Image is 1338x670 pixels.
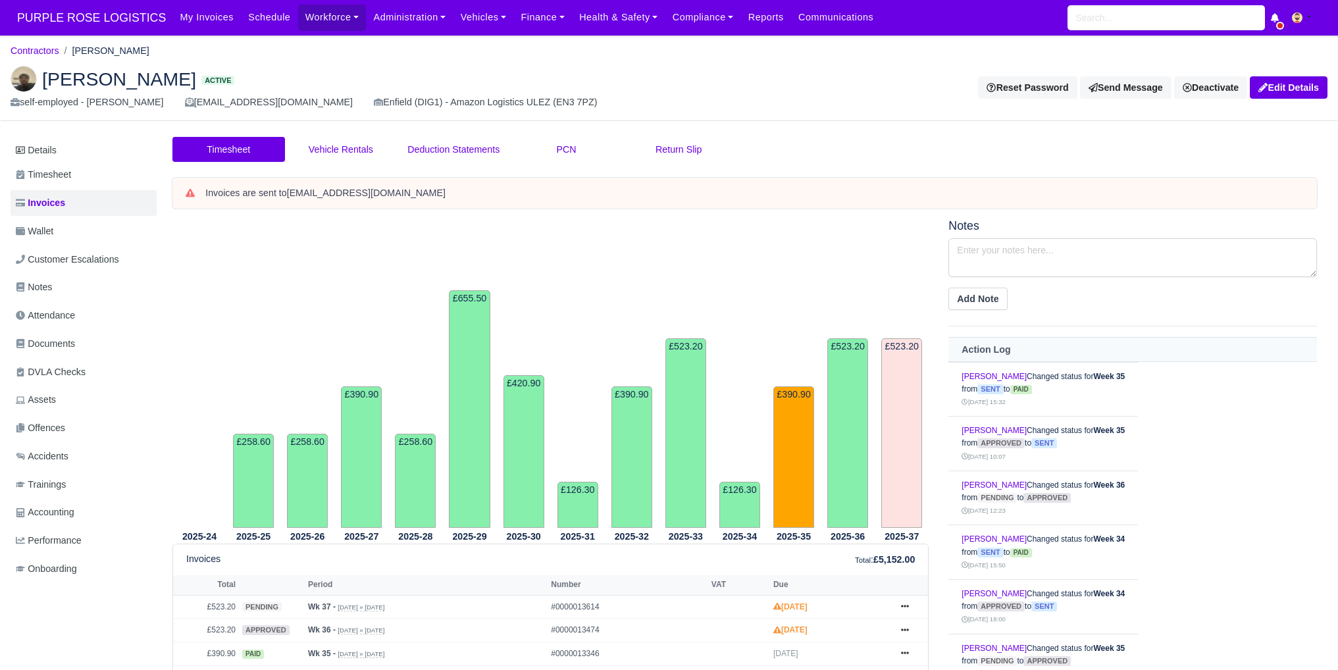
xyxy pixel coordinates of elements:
span: Notes [16,280,52,295]
strong: Week 35 [1093,372,1125,381]
h6: Invoices [186,554,220,565]
a: Wallet [11,219,157,244]
td: £390.90 [173,642,239,665]
td: £258.60 [395,434,436,527]
a: PURPLE ROSE LOGISTICS [11,5,172,31]
a: [PERSON_NAME] [962,426,1027,435]
a: Timesheet [11,162,157,188]
th: 2025-29 [442,528,496,544]
span: [PERSON_NAME] [42,70,196,88]
a: Communications [791,5,881,30]
strong: Week 35 [1093,426,1125,435]
strong: Week 35 [1093,644,1125,653]
div: Deactivate [1174,76,1247,99]
td: £655.50 [449,290,490,527]
span: Invoices [16,195,65,211]
span: [DATE] [773,649,798,658]
span: approved [1023,656,1071,666]
a: Workforce [298,5,367,30]
span: approved [977,602,1025,611]
strong: Wk 35 - [308,649,336,658]
td: Changed status for from to [948,417,1138,471]
a: Customer Escalations [11,247,157,272]
th: 2025-32 [605,528,659,544]
div: self-employed - [PERSON_NAME] [11,95,164,110]
td: £523.20 [827,338,868,528]
a: [PERSON_NAME] [962,534,1027,544]
td: £523.20 [173,595,239,619]
span: Timesheet [16,167,71,182]
th: 2025-36 [821,528,875,544]
td: £523.20 [665,338,706,528]
a: Deduction Statements [397,137,510,163]
a: My Invoices [172,5,241,30]
a: Contractors [11,45,59,56]
td: #0000013474 [548,619,708,642]
button: Reset Password [978,76,1077,99]
a: Finance [513,5,572,30]
th: 2025-37 [875,528,929,544]
small: [DATE] 12:23 [962,507,1005,514]
td: Changed status for from to [948,362,1138,417]
div: Jonathan Vandyck [1,55,1337,121]
span: pending [977,493,1017,503]
span: approved [242,625,290,635]
td: Changed status for from to [948,579,1138,634]
span: sent [1031,438,1057,448]
a: Schedule [241,5,297,30]
td: £390.90 [611,386,652,528]
a: Assets [11,387,157,413]
h5: Notes [948,219,1317,233]
span: Accidents [16,449,68,464]
strong: Week 34 [1093,534,1125,544]
span: sent [977,548,1003,557]
button: Add Note [948,288,1007,310]
strong: [EMAIL_ADDRESS][DOMAIN_NAME] [287,188,446,198]
th: Period [305,575,548,595]
span: pending [242,602,282,612]
th: Number [548,575,708,595]
span: Offences [16,421,65,436]
td: Changed status for from to [948,525,1138,580]
small: [DATE] 18:00 [962,615,1005,623]
th: 2025-28 [388,528,442,544]
a: Invoices [11,190,157,216]
a: Performance [11,528,157,554]
strong: Wk 36 - [308,625,336,634]
strong: Week 34 [1093,589,1125,598]
strong: £5,152.00 [873,554,915,565]
small: [DATE] 15:50 [962,561,1005,569]
a: Timesheet [172,137,285,163]
a: [PERSON_NAME] [962,480,1027,490]
a: Send Message [1080,76,1171,99]
a: Trainings [11,472,157,498]
th: Due [770,575,888,595]
strong: [DATE] [773,602,808,611]
span: Documents [16,336,75,351]
strong: Week 36 [1093,480,1125,490]
a: PCN [510,137,623,163]
td: £126.30 [557,482,598,527]
span: pending [977,656,1017,666]
th: 2025-34 [713,528,767,544]
th: Total [173,575,239,595]
small: [DATE] » [DATE] [338,604,384,611]
td: £258.60 [287,434,328,527]
small: Total [855,556,871,564]
a: Edit Details [1250,76,1327,99]
div: Invoices are sent to [205,187,1304,200]
a: Administration [366,5,453,30]
span: sent [1031,602,1057,611]
td: #0000013614 [548,595,708,619]
td: £523.20 [881,338,922,528]
span: paid [1010,385,1032,394]
small: [DATE] » [DATE] [338,627,384,634]
span: paid [242,650,264,659]
a: Onboarding [11,556,157,582]
small: [DATE] 15:32 [962,398,1005,405]
a: Vehicles [453,5,514,30]
strong: [DATE] [773,625,808,634]
small: [DATE] 10:07 [962,453,1005,460]
li: [PERSON_NAME] [59,43,149,59]
td: #0000013346 [548,642,708,665]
